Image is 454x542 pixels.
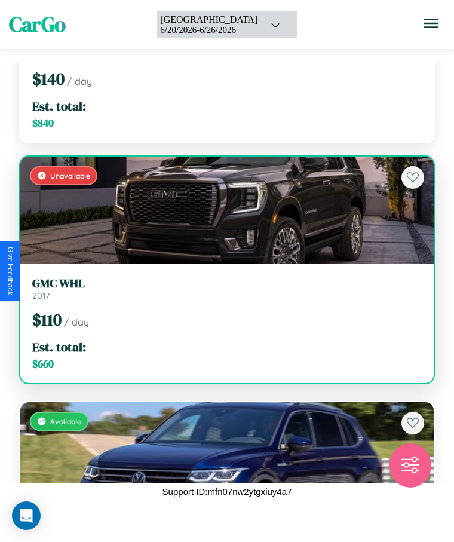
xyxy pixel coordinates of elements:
div: Give Feedback [6,247,14,295]
span: / day [67,75,92,87]
p: Support ID: mfn07nw2ytgxiuy4a7 [162,483,292,500]
div: [GEOGRAPHIC_DATA] [160,14,257,25]
span: CarGo [9,10,66,39]
a: GMC WHL2017 [32,276,422,301]
span: Est. total: [32,338,86,356]
span: $ 110 [32,308,62,331]
span: Unavailable [50,172,90,180]
span: $ 140 [32,68,65,90]
span: / day [64,316,89,328]
span: $ 840 [32,116,54,130]
h3: GMC WHL [32,276,422,290]
span: 2017 [32,290,50,301]
span: Est. total: [32,97,86,115]
span: Available [50,417,81,426]
span: $ 660 [32,357,54,371]
div: Open Intercom Messenger [12,501,41,530]
div: 6 / 20 / 2026 - 6 / 26 / 2026 [160,25,257,35]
